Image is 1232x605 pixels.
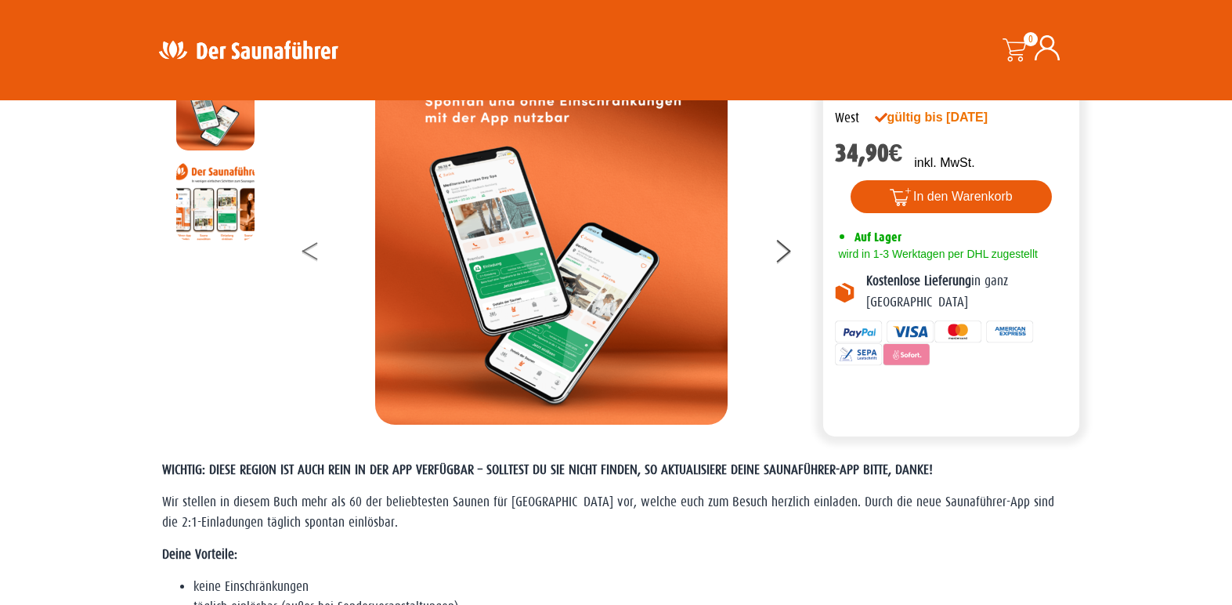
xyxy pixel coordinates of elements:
[835,139,903,168] bdi: 34,90
[162,495,1054,530] span: Wir stellen in diesem Buch mehr als 60 der beliebtesten Saunen für [GEOGRAPHIC_DATA] vor, welche ...
[851,180,1052,213] button: In den Warenkorb
[193,577,1071,597] li: keine Einschränkungen
[176,162,255,241] img: Anleitung7tn
[835,108,859,129] div: West
[866,271,1068,313] p: in ganz [GEOGRAPHIC_DATA]
[162,547,237,562] strong: Deine Vorteile:
[835,248,1038,260] span: wird in 1-3 Werktagen per DHL zugestellt
[875,108,1022,127] div: gültig bis [DATE]
[162,462,933,477] span: WICHTIG: DIESE REGION IST AUCH REIN IN DER APP VERFÜGBAR – SOLLTEST DU SIE NICHT FINDEN, SO AKTUA...
[914,154,974,172] p: inkl. MwSt.
[854,230,901,245] span: Auf Lager
[866,274,971,288] b: Kostenlose Lieferung
[889,139,903,168] span: €
[1024,32,1038,46] span: 0
[375,72,728,425] img: MOCKUP-iPhone_regional
[176,72,255,150] img: MOCKUP-iPhone_regional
